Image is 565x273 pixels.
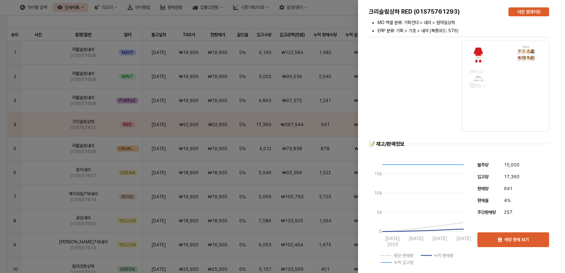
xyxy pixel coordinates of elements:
p: 사진 업데이트 [517,9,541,15]
span: 발주량 [477,162,488,168]
span: 15,000 [504,161,520,169]
p: 매장 판매 보기 [504,237,529,243]
span: 17,360 [504,173,520,181]
span: 4% [504,197,511,204]
span: 주간판매량 [477,210,496,215]
button: 사진 업데이트 [508,7,549,16]
h5: 크리슬림상하 RED (01S75761293) [369,8,503,16]
span: 판매량 [477,186,488,191]
span: 641 [504,185,512,192]
div: 📝 재고/판매정보 [369,141,405,148]
span: 판매율 [477,198,488,203]
button: 매장 판매 보기 [477,232,549,247]
li: MD 엑셀 분류: 기획언더 > 내의 > 원마일상하 [378,19,549,26]
li: ERP 분류: 기획 > 기초 > 내의 (복종코드: 576) [378,27,549,34]
span: 257 [504,209,512,216]
span: 입고량 [477,174,488,179]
